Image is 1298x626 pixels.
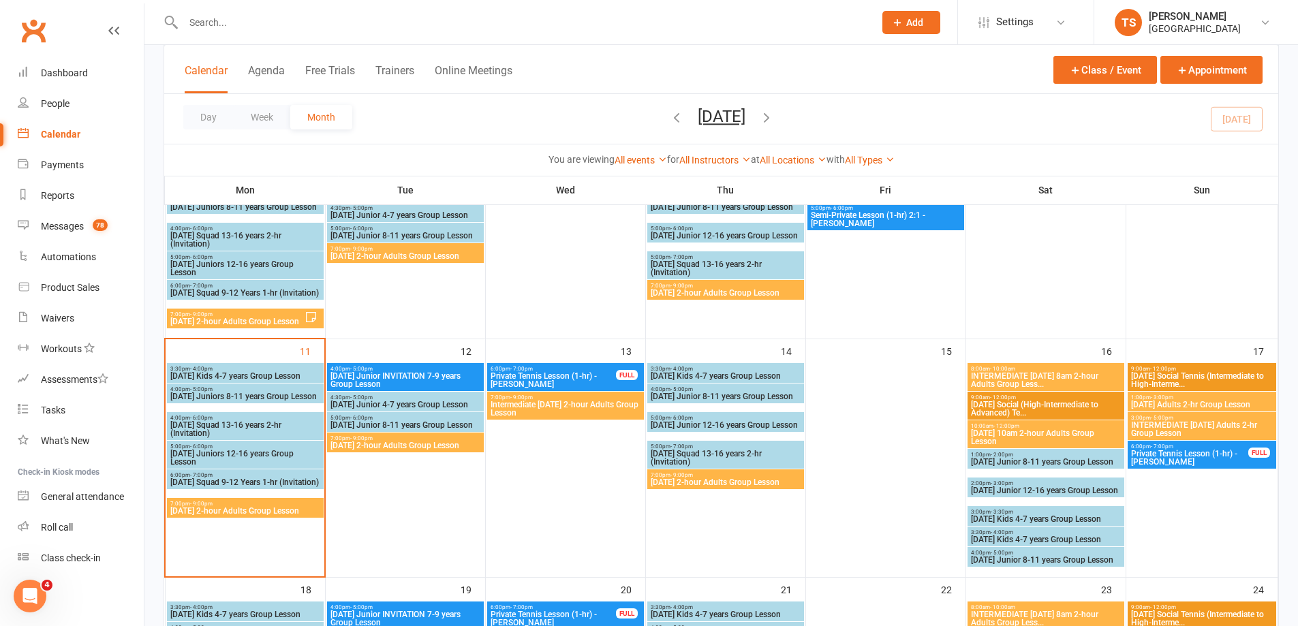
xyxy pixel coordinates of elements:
[170,392,321,401] span: [DATE] Juniors 8-11 years Group Lesson
[510,394,533,401] span: - 9:00pm
[330,205,481,211] span: 4:30pm
[670,386,693,392] span: - 5:00pm
[375,64,414,93] button: Trainers
[548,154,615,165] strong: You are viewing
[330,366,481,372] span: 4:00pm
[970,509,1122,515] span: 3:00pm
[330,604,481,610] span: 4:00pm
[170,472,321,478] span: 6:00pm
[1130,394,1274,401] span: 1:00pm
[645,176,805,204] th: Thu
[190,501,213,507] span: - 9:00pm
[170,283,321,289] span: 6:00pm
[300,339,324,362] div: 11
[18,272,144,303] a: Product Sales
[970,423,1122,429] span: 10:00am
[41,282,99,293] div: Product Sales
[190,472,213,478] span: - 7:00pm
[650,472,801,478] span: 7:00pm
[18,303,144,334] a: Waivers
[325,176,485,204] th: Tue
[330,252,481,260] span: [DATE] 2-hour Adults Group Lesson
[170,443,321,450] span: 5:00pm
[1150,366,1176,372] span: - 12:00pm
[350,394,373,401] span: - 5:00pm
[350,415,373,421] span: - 6:00pm
[170,415,321,421] span: 4:00pm
[650,289,801,297] span: [DATE] 2-hour Adults Group Lesson
[190,225,213,232] span: - 6:00pm
[760,155,826,166] a: All Locations
[1150,604,1176,610] span: - 12:00pm
[1130,366,1274,372] span: 9:00am
[991,550,1013,556] span: - 5:00pm
[650,260,801,277] span: [DATE] Squad 13-16 years 2-hr (Invitation)
[190,443,213,450] span: - 6:00pm
[1160,56,1263,84] button: Appointment
[170,501,321,507] span: 7:00pm
[170,450,321,466] span: [DATE] Juniors 12-16 years Group Lesson
[41,552,101,563] div: Class check-in
[670,415,693,421] span: - 6:00pm
[970,556,1122,564] span: [DATE] Junior 8-11 years Group Lesson
[970,529,1122,535] span: 3:30pm
[1130,372,1274,388] span: [DATE] Social Tennis (Intermediate to High-Interme...
[970,429,1122,445] span: [DATE] 10am 2-hour Adults Group Lesson
[1115,9,1142,36] div: TS
[970,394,1122,401] span: 9:00am
[941,578,965,600] div: 22
[190,604,213,610] span: - 4:00pm
[350,246,373,252] span: - 9:00pm
[751,154,760,165] strong: at
[18,211,144,242] a: Messages 78
[41,98,69,109] div: People
[18,426,144,456] a: What's New
[170,232,321,248] span: [DATE] Squad 13-16 years 2-hr (Invitation)
[941,339,965,362] div: 15
[350,604,373,610] span: - 5:00pm
[185,64,228,93] button: Calendar
[350,205,373,211] span: - 5:00pm
[1126,176,1278,204] th: Sun
[781,339,805,362] div: 14
[248,64,285,93] button: Agenda
[41,129,80,140] div: Calendar
[970,515,1122,523] span: [DATE] Kids 4-7 years Group Lesson
[170,610,321,619] span: [DATE] Kids 4-7 years Group Lesson
[965,176,1126,204] th: Sat
[621,578,645,600] div: 20
[190,283,213,289] span: - 7:00pm
[290,105,352,129] button: Month
[234,105,290,129] button: Week
[170,507,321,515] span: [DATE] 2-hour Adults Group Lesson
[810,205,961,211] span: 5:00pm
[485,176,645,204] th: Wed
[41,343,82,354] div: Workouts
[183,105,234,129] button: Day
[330,211,481,219] span: [DATE] Junior 4-7 years Group Lesson
[305,64,355,93] button: Free Trials
[18,364,144,395] a: Assessments
[1151,415,1173,421] span: - 5:00pm
[615,155,667,166] a: All events
[650,392,801,401] span: [DATE] Junior 8-11 years Group Lesson
[826,154,845,165] strong: with
[670,225,693,232] span: - 6:00pm
[970,550,1122,556] span: 4:00pm
[1149,22,1241,35] div: [GEOGRAPHIC_DATA]
[650,366,801,372] span: 3:30pm
[170,311,305,317] span: 7:00pm
[18,543,144,574] a: Class kiosk mode
[679,155,751,166] a: All Instructors
[810,211,961,228] span: Semi-Private Lesson (1-hr) 2:1 - [PERSON_NAME]
[18,89,144,119] a: People
[1101,578,1126,600] div: 23
[970,535,1122,544] span: [DATE] Kids 4-7 years Group Lesson
[41,374,108,385] div: Assessments
[670,366,693,372] span: - 4:00pm
[781,578,805,600] div: 21
[330,394,481,401] span: 4:30pm
[330,441,481,450] span: [DATE] 2-hour Adults Group Lesson
[991,509,1013,515] span: - 3:30pm
[18,395,144,426] a: Tasks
